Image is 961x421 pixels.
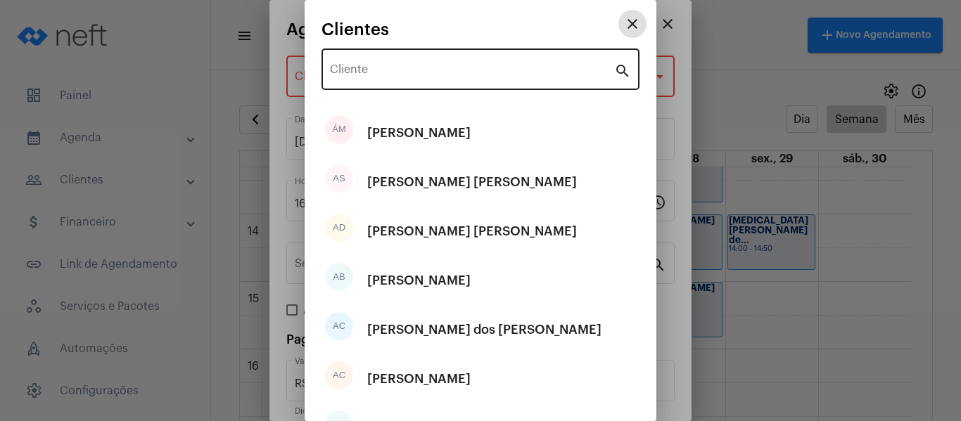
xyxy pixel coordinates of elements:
div: AB [325,263,353,291]
div: [PERSON_NAME] [PERSON_NAME] [367,210,577,252]
mat-icon: search [614,62,631,79]
input: Pesquisar cliente [330,66,614,79]
div: [PERSON_NAME] [PERSON_NAME] [367,161,577,203]
mat-icon: close [624,15,641,32]
div: AD [325,214,353,242]
div: [PERSON_NAME] [367,112,471,154]
div: [PERSON_NAME] dos [PERSON_NAME] [367,309,602,351]
div: AC [325,361,353,389]
div: ÁM [325,115,353,143]
div: AS [325,164,353,193]
div: [PERSON_NAME] [367,358,471,400]
div: AC [325,312,353,340]
span: Clientes [322,20,389,39]
div: [PERSON_NAME] [367,259,471,302]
